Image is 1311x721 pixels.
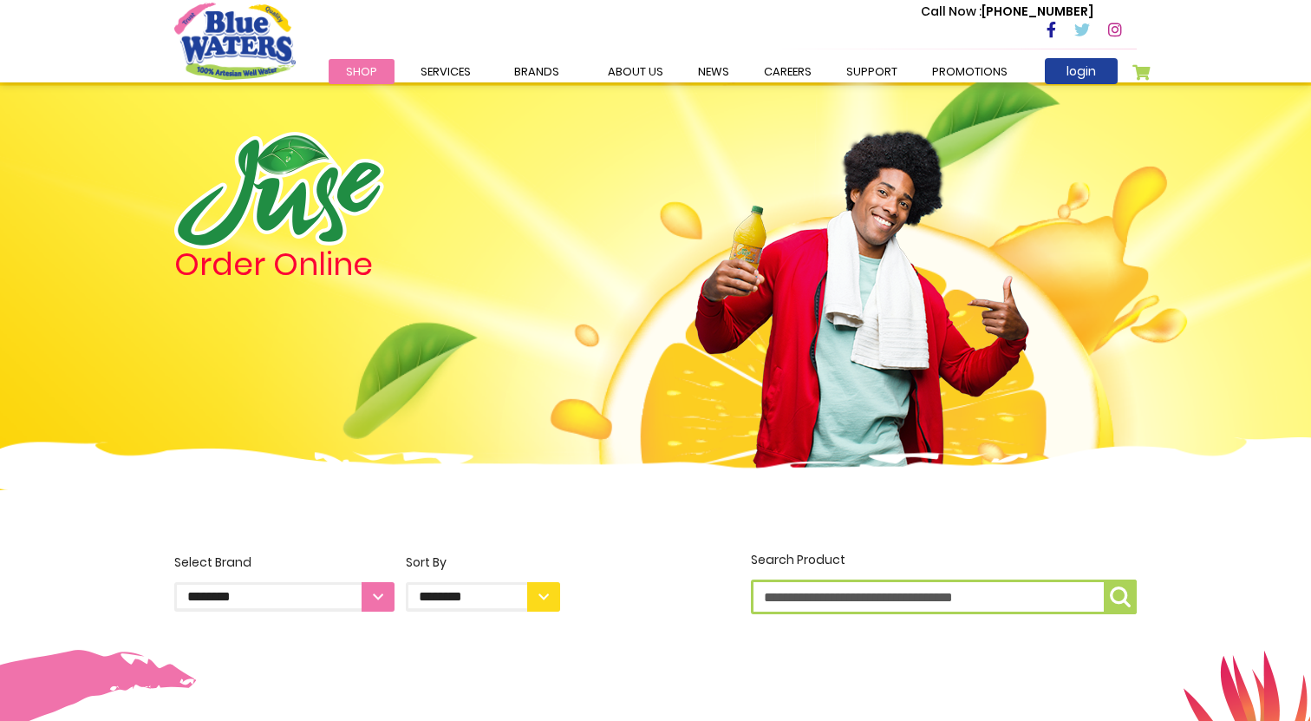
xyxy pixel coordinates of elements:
[174,132,384,249] img: logo
[747,59,829,84] a: careers
[1104,580,1137,614] button: Search Product
[915,59,1025,84] a: Promotions
[346,63,377,80] span: Shop
[174,582,395,612] select: Select Brand
[406,554,560,572] div: Sort By
[1110,587,1131,607] img: search-icon.png
[174,554,395,612] label: Select Brand
[174,249,560,280] h4: Order Online
[829,59,915,84] a: support
[174,3,296,79] a: store logo
[693,100,1031,471] img: man.png
[751,551,1137,614] label: Search Product
[921,3,982,20] span: Call Now :
[1045,58,1118,84] a: login
[406,582,560,612] select: Sort By
[514,63,559,80] span: Brands
[751,580,1137,614] input: Search Product
[921,3,1093,21] p: [PHONE_NUMBER]
[681,59,747,84] a: News
[590,59,681,84] a: about us
[421,63,471,80] span: Services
